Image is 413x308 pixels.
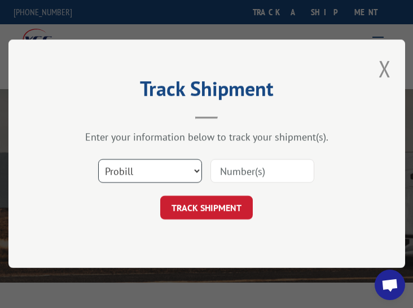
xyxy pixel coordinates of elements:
[160,196,253,220] button: TRACK SHIPMENT
[65,81,349,102] h2: Track Shipment
[65,131,349,144] div: Enter your information below to track your shipment(s).
[210,160,314,183] input: Number(s)
[375,270,405,300] a: Open chat
[379,54,391,83] button: Close modal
